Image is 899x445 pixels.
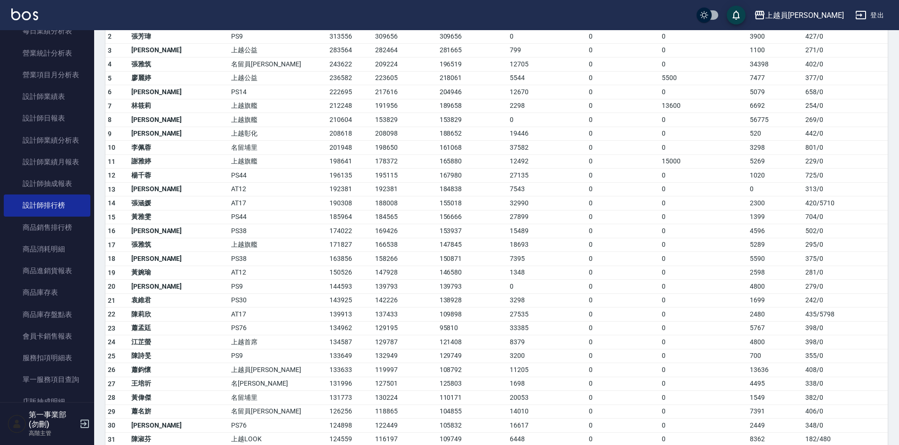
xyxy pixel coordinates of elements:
[327,196,373,210] td: 190308
[373,113,437,127] td: 153829
[747,266,803,280] td: 2598
[108,310,116,318] span: 22
[659,307,747,322] td: 0
[327,99,373,113] td: 212248
[129,113,229,127] td: [PERSON_NAME]
[747,169,803,183] td: 1020
[4,369,90,390] a: 單一服務項目查詢
[108,74,112,82] span: 5
[437,307,508,322] td: 109898
[4,304,90,325] a: 商品庫存盤點表
[129,238,229,252] td: 張雅筑
[586,293,659,307] td: 0
[327,182,373,196] td: 192381
[659,85,747,99] td: 0
[586,280,659,294] td: 0
[586,224,659,238] td: 0
[437,280,508,294] td: 139793
[327,71,373,85] td: 236582
[803,169,888,183] td: 725 / 0
[229,141,327,155] td: 名留埔里
[4,64,90,86] a: 營業項目月分析表
[373,169,437,183] td: 195115
[507,182,586,196] td: 7543
[108,436,116,443] span: 31
[129,85,229,99] td: [PERSON_NAME]
[129,224,229,238] td: [PERSON_NAME]
[747,252,803,266] td: 5590
[659,210,747,224] td: 0
[586,71,659,85] td: 0
[747,154,803,169] td: 5269
[327,238,373,252] td: 171827
[507,71,586,85] td: 5544
[108,297,116,304] span: 21
[108,421,116,429] span: 30
[373,252,437,266] td: 158266
[507,349,586,363] td: 3200
[437,293,508,307] td: 138928
[659,252,747,266] td: 0
[373,307,437,322] td: 137433
[229,71,327,85] td: 上越公益
[229,266,327,280] td: AT12
[108,102,112,110] span: 7
[586,238,659,252] td: 0
[129,293,229,307] td: 袁維君
[659,182,747,196] td: 0
[507,266,586,280] td: 1348
[373,196,437,210] td: 188008
[586,307,659,322] td: 0
[373,141,437,155] td: 198650
[29,429,77,437] p: 高階主管
[373,43,437,57] td: 282464
[586,154,659,169] td: 0
[437,349,508,363] td: 129749
[129,252,229,266] td: [PERSON_NAME]
[4,20,90,42] a: 每日業績分析表
[108,241,116,249] span: 17
[327,321,373,335] td: 134962
[437,210,508,224] td: 156666
[586,182,659,196] td: 0
[659,99,747,113] td: 13600
[437,30,508,44] td: 309656
[437,224,508,238] td: 153937
[659,127,747,141] td: 0
[437,321,508,335] td: 95810
[803,321,888,335] td: 398 / 0
[373,57,437,72] td: 209224
[327,224,373,238] td: 174022
[108,394,116,401] span: 28
[803,127,888,141] td: 442 / 0
[659,335,747,349] td: 0
[659,113,747,127] td: 0
[108,227,116,235] span: 16
[586,210,659,224] td: 0
[129,363,229,377] td: 蕭鈞懷
[803,238,888,252] td: 295 / 0
[586,85,659,99] td: 0
[803,85,888,99] td: 658 / 0
[586,43,659,57] td: 0
[507,169,586,183] td: 27135
[4,194,90,216] a: 設計師排行榜
[4,347,90,369] a: 服務扣項明細表
[229,210,327,224] td: PS44
[327,349,373,363] td: 133649
[747,293,803,307] td: 1699
[803,280,888,294] td: 279 / 0
[327,154,373,169] td: 198641
[586,335,659,349] td: 0
[327,266,373,280] td: 150526
[327,280,373,294] td: 144593
[437,141,508,155] td: 161068
[229,196,327,210] td: AT17
[327,141,373,155] td: 201948
[507,293,586,307] td: 3298
[659,43,747,57] td: 0
[437,57,508,72] td: 196519
[229,363,327,377] td: 上越員[PERSON_NAME]
[108,47,112,54] span: 3
[437,43,508,57] td: 281665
